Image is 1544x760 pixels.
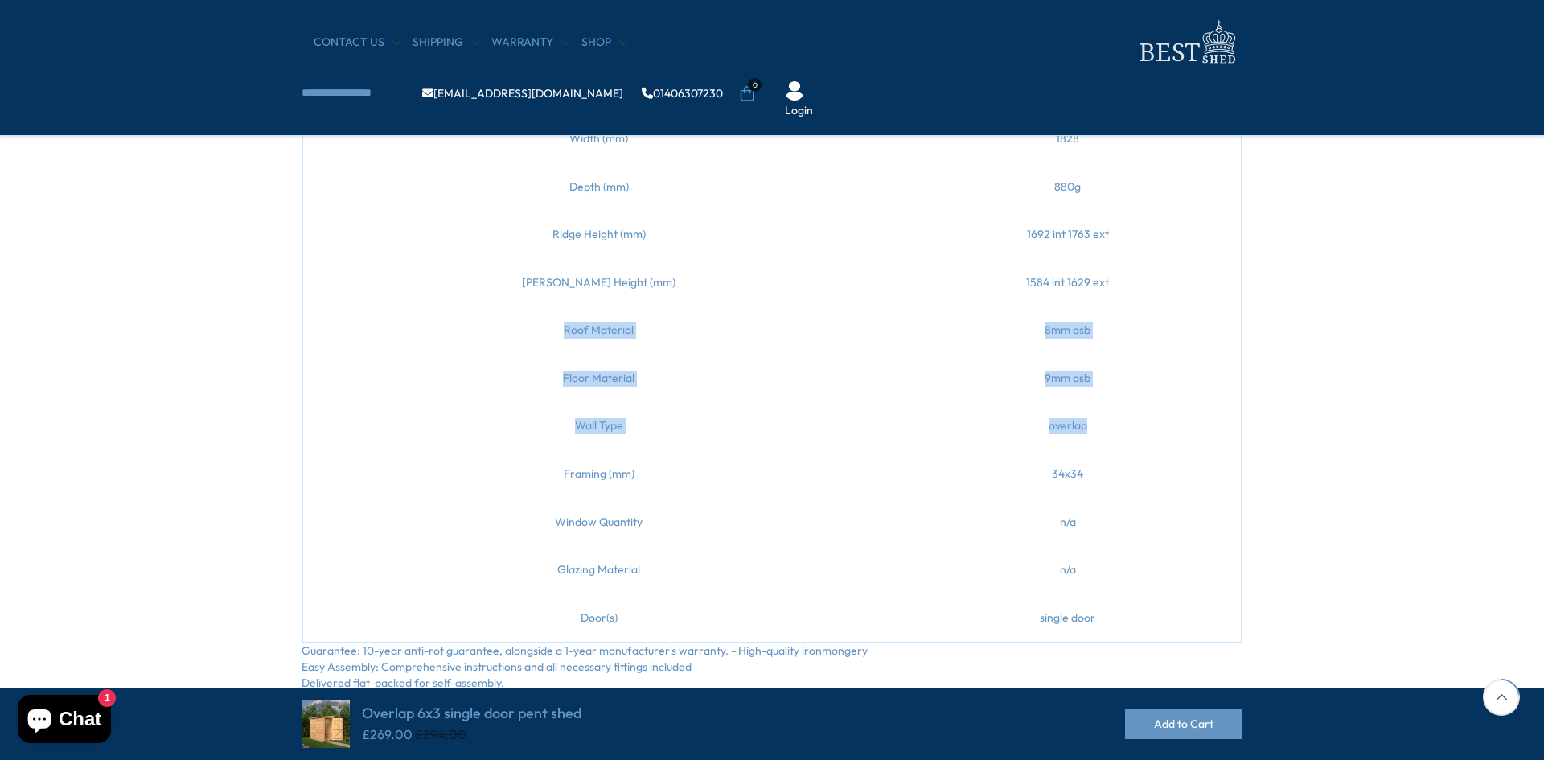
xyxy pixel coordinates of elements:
li: Easy Assembly: Comprehensive instructions and all necessary fittings included [302,659,1242,676]
inbox-online-store-chat: Shopify online store chat [13,695,116,747]
td: n/a [895,499,1242,547]
a: Warranty [491,35,569,51]
td: Floor Material [302,355,895,403]
td: single door [895,594,1242,643]
a: [EMAIL_ADDRESS][DOMAIN_NAME] [422,88,623,99]
td: 34x34 [895,450,1242,499]
img: logo [1130,16,1242,68]
td: [PERSON_NAME] Height (mm) [302,259,895,307]
td: Depth (mm) [302,163,895,212]
td: n/a [895,546,1242,594]
a: Login [785,103,813,119]
td: 9mm osb [895,355,1242,403]
td: Ridge Height (mm) [302,211,895,259]
del: £294.00 [415,726,466,742]
a: Shop [581,35,627,51]
td: Wall Type [302,402,895,450]
img: Overlap [302,700,350,748]
td: Width (mm) [302,114,895,163]
li: Guarantee: 10-year anti-rot guarantee, alongside a 1-year manufacturer's warranty. - High-quality... [302,643,1242,659]
td: 1828 [895,114,1242,163]
td: 1584 int 1629 ext [895,259,1242,307]
span: 0 [748,78,762,92]
a: 01406307230 [642,88,723,99]
td: 8mm osb [895,306,1242,355]
td: Window Quantity [302,499,895,547]
td: Framing (mm) [302,450,895,499]
td: overlap [895,402,1242,450]
a: Shipping [413,35,479,51]
li: Delivered flat-packed for self-assembly. [302,676,1242,692]
td: Glazing Material [302,546,895,594]
td: Roof Material [302,306,895,355]
a: 0 [739,86,755,102]
td: 1692 int 1763 ext [895,211,1242,259]
img: User Icon [785,81,804,101]
td: 880g [895,163,1242,212]
a: CONTACT US [314,35,400,51]
td: Door(s) [302,594,895,643]
h4: Overlap 6x3 single door pent shed [362,705,581,722]
ins: £269.00 [362,726,413,742]
button: Add to Cart [1125,709,1242,739]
